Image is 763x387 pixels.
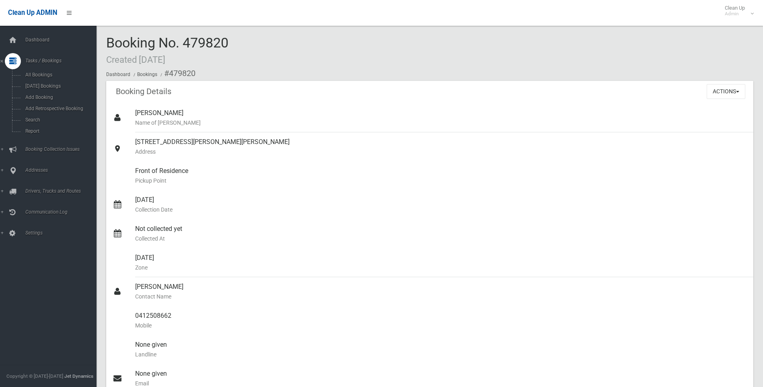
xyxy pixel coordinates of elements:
[135,132,747,161] div: [STREET_ADDRESS][PERSON_NAME][PERSON_NAME]
[6,373,63,379] span: Copyright © [DATE]-[DATE]
[23,146,103,152] span: Booking Collection Issues
[106,35,228,66] span: Booking No. 479820
[23,37,103,43] span: Dashboard
[23,209,103,215] span: Communication Log
[106,54,165,65] small: Created [DATE]
[23,117,96,123] span: Search
[8,9,57,16] span: Clean Up ADMIN
[23,72,96,78] span: All Bookings
[158,66,195,81] li: #479820
[23,83,96,89] span: [DATE] Bookings
[23,58,103,64] span: Tasks / Bookings
[135,321,747,330] small: Mobile
[135,176,747,185] small: Pickup Point
[721,5,753,17] span: Clean Up
[135,263,747,272] small: Zone
[135,234,747,243] small: Collected At
[135,118,747,128] small: Name of [PERSON_NAME]
[106,72,130,77] a: Dashboard
[106,84,181,99] header: Booking Details
[135,219,747,248] div: Not collected yet
[135,190,747,219] div: [DATE]
[64,373,93,379] strong: Jet Dynamics
[707,84,745,99] button: Actions
[135,103,747,132] div: [PERSON_NAME]
[135,205,747,214] small: Collection Date
[23,106,96,111] span: Add Retrospective Booking
[725,11,745,17] small: Admin
[135,248,747,277] div: [DATE]
[135,277,747,306] div: [PERSON_NAME]
[23,128,96,134] span: Report
[135,147,747,156] small: Address
[135,161,747,190] div: Front of Residence
[23,188,103,194] span: Drivers, Trucks and Routes
[23,230,103,236] span: Settings
[135,335,747,364] div: None given
[135,292,747,301] small: Contact Name
[135,350,747,359] small: Landline
[137,72,157,77] a: Bookings
[135,306,747,335] div: 0412508662
[23,167,103,173] span: Addresses
[23,95,96,100] span: Add Booking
